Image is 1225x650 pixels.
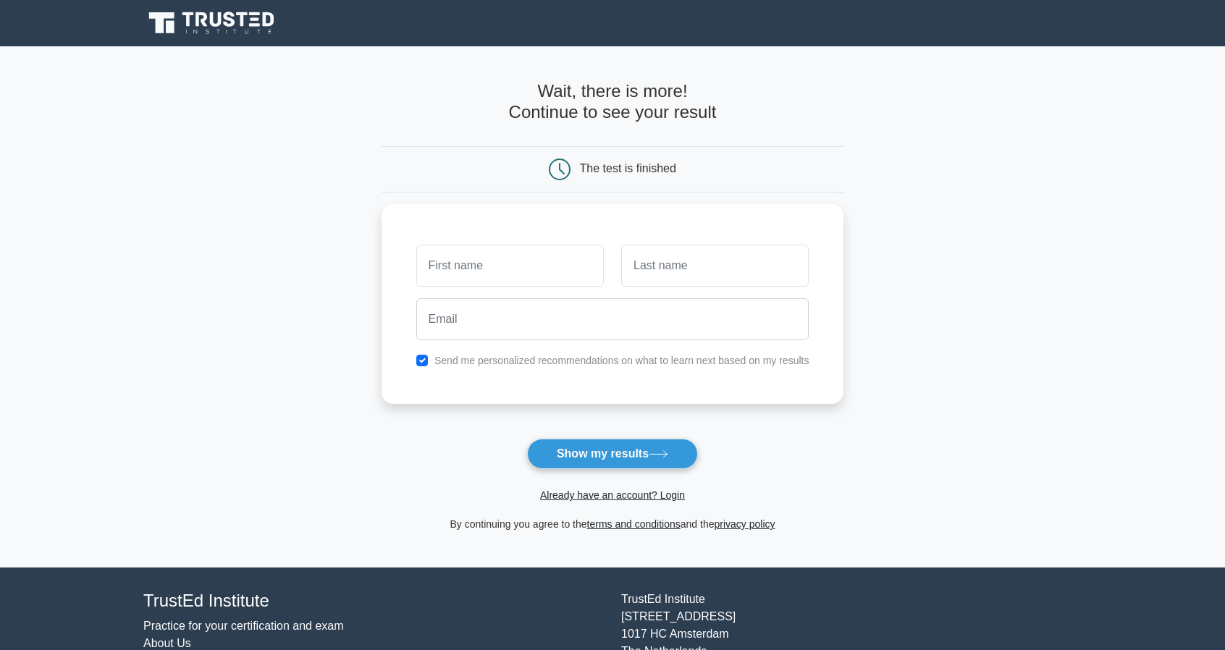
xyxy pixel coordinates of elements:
[143,591,604,612] h4: TrustEd Institute
[143,637,191,649] a: About Us
[434,355,809,366] label: Send me personalized recommendations on what to learn next based on my results
[143,620,344,632] a: Practice for your certification and exam
[715,518,775,530] a: privacy policy
[587,518,681,530] a: terms and conditions
[580,162,676,174] div: The test is finished
[416,298,809,340] input: Email
[540,489,685,501] a: Already have an account? Login
[527,439,698,469] button: Show my results
[382,81,844,123] h4: Wait, there is more! Continue to see your result
[416,245,604,287] input: First name
[373,515,853,533] div: By continuing you agree to the and the
[621,245,809,287] input: Last name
